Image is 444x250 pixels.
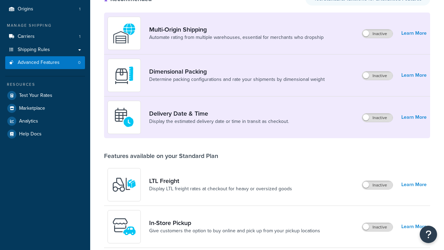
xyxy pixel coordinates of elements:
a: Help Docs [5,128,85,140]
a: LTL Freight [149,177,292,185]
span: Advanced Features [18,60,60,66]
span: Shipping Rules [18,47,50,53]
a: Learn More [401,70,427,80]
label: Inactive [362,114,393,122]
label: Inactive [362,72,393,80]
div: Manage Shipping [5,23,85,28]
label: Inactive [362,30,393,38]
button: Open Resource Center [420,226,437,243]
a: Learn More [401,180,427,190]
a: Give customers the option to buy online and pick up from your pickup locations [149,227,320,234]
a: Display the estimated delivery date or time in transit as checkout. [149,118,289,125]
a: Learn More [401,28,427,38]
div: Resources [5,82,85,87]
img: gfkeb5ejjkALwAAAABJRU5ErkJggg== [112,105,136,130]
a: Origins1 [5,3,85,16]
a: Determine packing configurations and rate your shipments by dimensional weight [149,76,325,83]
span: 0 [78,60,80,66]
a: Learn More [401,112,427,122]
span: 1 [79,6,80,12]
li: Origins [5,3,85,16]
span: 1 [79,34,80,40]
a: Advanced Features0 [5,56,85,69]
img: WatD5o0RtDAAAAAElFTkSuQmCC [112,21,136,45]
li: Carriers [5,30,85,43]
a: Learn More [401,222,427,232]
a: Carriers1 [5,30,85,43]
a: Delivery Date & Time [149,110,289,117]
img: DTVBYsAAAAAASUVORK5CYII= [112,63,136,87]
img: y79ZsPf0fXUFUhFXDzUgf+ktZg5F2+ohG75+v3d2s1D9TjoU8PiyCIluIjV41seZevKCRuEjTPPOKHJsQcmKCXGdfprl3L4q7... [112,173,136,197]
a: Multi-Origin Shipping [149,26,324,33]
a: Test Your Rates [5,89,85,102]
span: Analytics [19,118,38,124]
a: Shipping Rules [5,43,85,56]
span: Origins [18,6,33,12]
span: Test Your Rates [19,93,52,99]
li: Advanced Features [5,56,85,69]
a: In-Store Pickup [149,219,320,227]
label: Inactive [362,181,393,189]
a: Dimensional Packing [149,68,325,75]
a: Analytics [5,115,85,127]
a: Display LTL freight rates at checkout for heavy or oversized goods [149,185,292,192]
a: Automate rating from multiple warehouses, essential for merchants who dropship [149,34,324,41]
span: Marketplace [19,106,45,111]
span: Carriers [18,34,35,40]
span: Help Docs [19,131,42,137]
img: wfgcfpwTIucLEAAAAASUVORK5CYII= [112,215,136,239]
div: Features available on your Standard Plan [104,152,218,160]
a: Marketplace [5,102,85,115]
label: Inactive [362,223,393,231]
